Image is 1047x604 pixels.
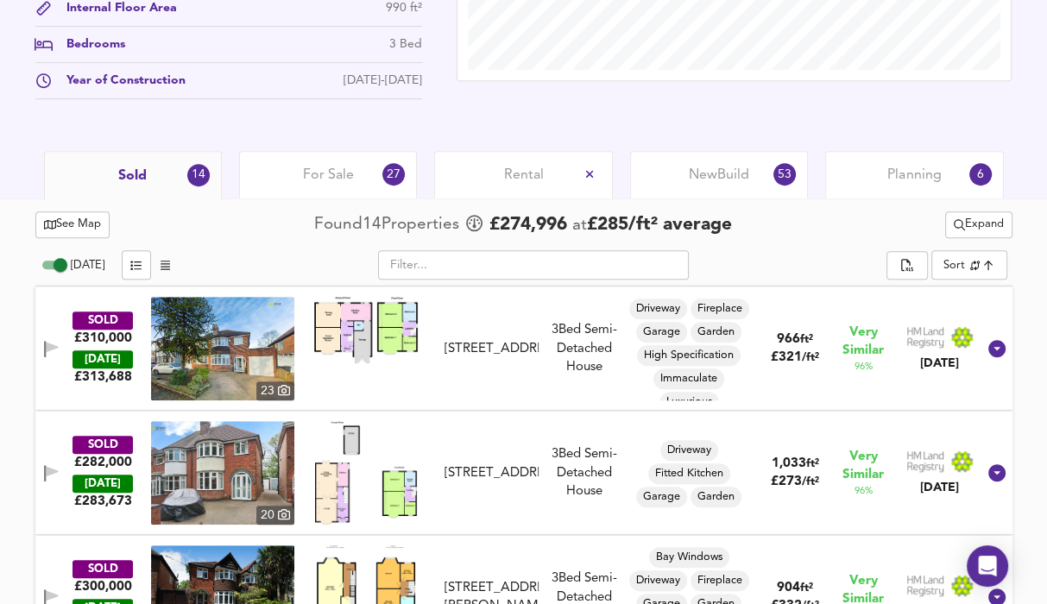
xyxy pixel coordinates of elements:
[629,301,687,317] span: Driveway
[74,454,132,471] div: £282,000
[689,166,749,185] span: New Build
[74,578,132,595] div: £300,000
[315,421,416,525] img: Floorplan
[648,466,730,481] span: Fitted Kitchen
[53,35,125,53] div: Bedrooms
[691,299,749,319] div: Fireplace
[800,582,813,594] span: ft²
[906,575,974,597] img: Land Registry
[772,457,806,470] span: 1,033
[777,333,800,346] span: 966
[151,297,294,400] img: property thumbnail
[773,162,796,186] div: 53
[653,368,724,389] div: Immaculate
[35,411,1012,535] div: SOLD£282,000 [DATE]£283,673property thumbnail 20 Floorplan[STREET_ADDRESS]3Bed Semi-Detached Hous...
[151,297,294,400] a: property thumbnail 23
[445,340,539,358] div: [STREET_ADDRESS]
[691,489,741,505] span: Garden
[771,351,819,364] span: £ 321
[636,322,687,343] div: Garage
[649,547,729,568] div: Bay Windows
[648,463,730,484] div: Fitted Kitchen
[967,545,1008,587] div: Open Intercom Messenger
[438,464,546,482] div: 57 Berkswell Road, B24 9ED
[636,324,687,340] span: Garage
[987,462,1007,483] svg: Show Details
[886,251,928,280] div: split button
[691,573,749,588] span: Fireplace
[53,72,186,90] div: Year of Construction
[637,348,741,363] span: High Specification
[659,394,719,410] span: Luxurious
[186,163,210,186] div: 14
[73,560,133,578] div: SOLD
[587,216,732,234] span: £ 285 / ft² average
[73,350,133,368] div: [DATE]
[854,360,872,374] span: 96 %
[629,299,687,319] div: Driveway
[906,450,974,473] img: Land Registry
[151,421,294,525] img: property thumbnail
[777,582,800,595] span: 904
[344,72,422,90] div: [DATE]-[DATE]
[691,487,741,507] div: Garden
[854,484,872,498] span: 96 %
[987,338,1007,359] svg: Show Details
[931,250,1006,280] div: Sort
[44,215,102,235] span: See Map
[691,322,741,343] div: Garden
[802,476,819,488] span: / ft²
[660,443,718,458] span: Driveway
[806,458,819,469] span: ft²
[943,257,965,274] div: Sort
[314,297,418,363] img: Floorplan
[802,352,819,363] span: / ft²
[629,570,687,591] div: Driveway
[303,166,354,185] span: For Sale
[842,448,884,484] span: Very Similar
[691,324,741,340] span: Garden
[504,166,544,185] span: Rental
[653,371,724,387] span: Immaculate
[389,35,422,53] div: 3 Bed
[35,211,110,238] button: See Map
[636,489,687,505] span: Garage
[691,301,749,317] span: Fireplace
[74,368,132,386] span: £ 313,688
[546,445,623,500] div: 3 Bed Semi-Detached House
[572,217,587,234] span: at
[256,506,294,525] div: 20
[73,436,133,454] div: SOLD
[691,570,749,591] div: Fireplace
[629,573,687,588] span: Driveway
[649,550,729,565] span: Bay Windows
[842,324,884,360] span: Very Similar
[256,381,294,400] div: 23
[74,493,132,510] span: £ 283,673
[800,334,813,345] span: ft²
[906,326,974,349] img: Land Registry
[151,421,294,525] a: property thumbnail 20
[968,162,992,186] div: 6
[489,212,567,238] span: £ 274,996
[73,475,133,493] div: [DATE]
[382,162,406,186] div: 27
[71,260,104,271] span: [DATE]
[945,211,1012,238] div: split button
[771,475,819,488] span: £ 273
[945,211,1012,238] button: Expand
[445,464,539,482] div: [STREET_ADDRESS]
[438,340,546,358] div: 22 Ayre Road, B24 9DU
[954,215,1004,235] span: Expand
[314,213,464,236] div: Found 14 Propert ies
[35,286,1012,411] div: SOLD£310,000 [DATE]£313,688property thumbnail 23 Floorplan[STREET_ADDRESS]3Bed Semi-Detached Hous...
[906,479,974,496] div: [DATE]
[546,321,623,376] div: 3 Bed Semi-Detached House
[118,167,147,186] span: Sold
[378,250,689,280] input: Filter...
[73,311,133,330] div: SOLD
[636,487,687,507] div: Garage
[74,330,132,347] div: £310,000
[637,345,741,366] div: High Specification
[906,355,974,372] div: [DATE]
